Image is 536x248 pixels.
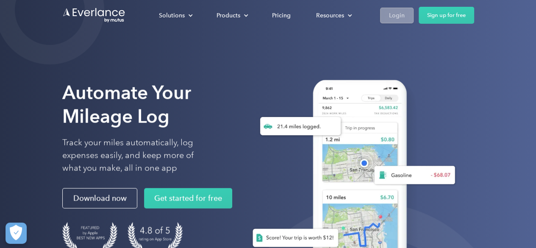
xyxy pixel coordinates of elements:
div: Products [208,8,255,23]
div: Resources [308,8,359,23]
button: Cookies Settings [6,223,27,244]
div: Pricing [272,10,291,21]
a: Sign up for free [419,7,474,24]
a: Go to homepage [62,7,126,23]
a: Download now [62,188,137,209]
div: Resources [316,10,344,21]
div: Solutions [159,10,185,21]
div: Products [217,10,240,21]
strong: Automate Your Mileage Log [62,81,191,128]
a: Get started for free [144,188,232,209]
a: Pricing [264,8,299,23]
div: Login [389,10,405,21]
p: Track your miles automatically, log expenses easily, and keep more of what you make, all in one app [62,137,214,175]
div: Solutions [150,8,200,23]
a: Login [380,8,414,23]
